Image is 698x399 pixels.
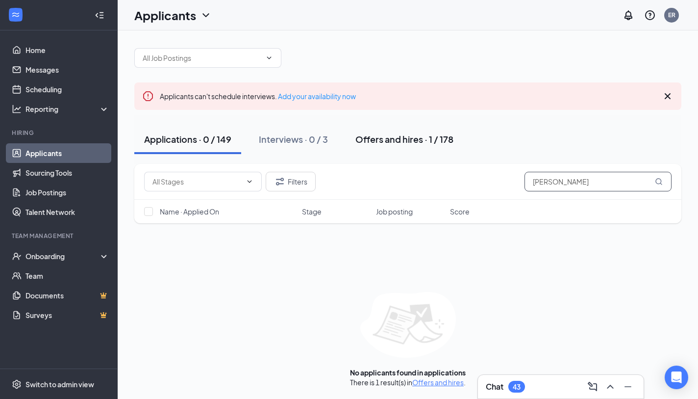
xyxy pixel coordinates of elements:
span: Stage [302,207,322,216]
input: All Stages [152,176,242,187]
div: Onboarding [25,251,101,261]
svg: ComposeMessage [587,381,598,393]
div: Hiring [12,129,107,137]
a: Messages [25,60,109,80]
svg: Notifications [623,9,634,21]
a: Job Postings [25,183,109,202]
svg: Error [142,90,154,102]
h1: Applicants [134,7,196,24]
button: Filter Filters [266,172,316,191]
svg: Analysis [12,104,22,114]
div: No applicants found in applications [350,368,466,377]
div: Offers and hires · 1 / 178 [355,133,453,145]
a: DocumentsCrown [25,286,109,305]
button: ChevronUp [602,379,618,395]
div: ER [668,11,675,19]
span: Applicants can't schedule interviews. [160,92,356,101]
span: Job posting [376,207,413,216]
svg: Minimize [622,381,634,393]
div: Open Intercom Messenger [665,366,688,389]
div: Team Management [12,232,107,240]
a: Applicants [25,143,109,163]
svg: Collapse [95,10,104,20]
svg: ChevronDown [200,9,212,21]
a: Home [25,40,109,60]
a: SurveysCrown [25,305,109,325]
svg: Settings [12,379,22,389]
button: Minimize [620,379,636,395]
h3: Chat [486,381,503,392]
a: Sourcing Tools [25,163,109,183]
a: Scheduling [25,80,109,99]
svg: ChevronUp [604,381,616,393]
span: Name · Applied On [160,207,219,216]
svg: UserCheck [12,251,22,261]
img: empty-state [360,292,456,358]
div: 43 [513,383,521,391]
a: Add your availability now [278,92,356,101]
input: All Job Postings [143,53,261,63]
button: ComposeMessage [585,379,600,395]
a: Team [25,266,109,286]
svg: QuestionInfo [644,9,656,21]
span: Score [450,207,470,216]
svg: MagnifyingGlass [655,178,663,186]
svg: ChevronDown [265,54,273,62]
svg: WorkstreamLogo [11,10,21,20]
div: Reporting [25,104,110,114]
div: Applications · 0 / 149 [144,133,231,145]
div: Interviews · 0 / 3 [259,133,328,145]
svg: Cross [662,90,673,102]
a: Offers and hires [412,378,464,387]
svg: Filter [274,176,286,187]
div: Switch to admin view [25,379,94,389]
a: Talent Network [25,202,109,222]
svg: ChevronDown [246,178,253,186]
input: Search in applications [524,172,672,191]
div: There is 1 result(s) in . [350,377,466,387]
